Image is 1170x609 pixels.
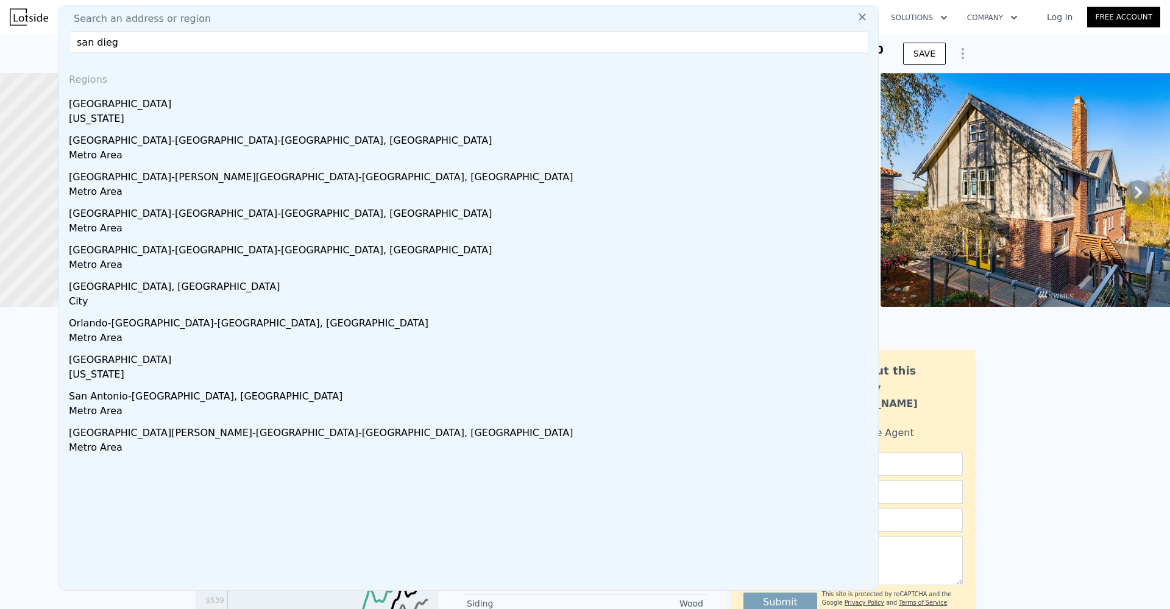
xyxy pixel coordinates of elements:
div: Metro Area [69,440,873,457]
div: Regions [64,63,873,92]
div: Ask about this property [827,362,963,396]
div: [GEOGRAPHIC_DATA] [69,92,873,111]
div: [GEOGRAPHIC_DATA]-[PERSON_NAME][GEOGRAPHIC_DATA]-[GEOGRAPHIC_DATA], [GEOGRAPHIC_DATA] [69,165,873,185]
div: Metro Area [69,258,873,275]
tspan: $539 [205,596,224,605]
div: [GEOGRAPHIC_DATA], [GEOGRAPHIC_DATA] [69,275,873,294]
div: [GEOGRAPHIC_DATA]-[GEOGRAPHIC_DATA]-[GEOGRAPHIC_DATA], [GEOGRAPHIC_DATA] [69,202,873,221]
div: [GEOGRAPHIC_DATA]-[GEOGRAPHIC_DATA]-[GEOGRAPHIC_DATA], [GEOGRAPHIC_DATA] [69,238,873,258]
a: Privacy Policy [845,599,884,606]
input: Enter an address, city, region, neighborhood or zip code [69,31,868,53]
div: [PERSON_NAME] Bahadur [827,396,963,426]
div: Metro Area [69,148,873,165]
div: Metro Area [69,331,873,348]
span: Search an address or region [64,12,211,26]
div: Metro Area [69,185,873,202]
img: Lotside [10,9,48,26]
a: Free Account [1087,7,1160,27]
button: Solutions [881,7,957,29]
div: [GEOGRAPHIC_DATA] [69,348,873,367]
button: Show Options [951,41,975,66]
button: SAVE [903,43,946,65]
div: Metro Area [69,404,873,421]
div: [US_STATE] [69,111,873,128]
a: Log In [1032,11,1087,23]
div: San Antonio-[GEOGRAPHIC_DATA], [GEOGRAPHIC_DATA] [69,384,873,404]
a: Terms of Service [899,599,947,606]
div: Metro Area [69,221,873,238]
button: Company [957,7,1027,29]
div: [GEOGRAPHIC_DATA]-[GEOGRAPHIC_DATA]-[GEOGRAPHIC_DATA], [GEOGRAPHIC_DATA] [69,128,873,148]
div: Orlando-[GEOGRAPHIC_DATA]-[GEOGRAPHIC_DATA], [GEOGRAPHIC_DATA] [69,311,873,331]
div: [GEOGRAPHIC_DATA][PERSON_NAME]-[GEOGRAPHIC_DATA]-[GEOGRAPHIC_DATA], [GEOGRAPHIC_DATA] [69,421,873,440]
div: City [69,294,873,311]
div: [US_STATE] [69,367,873,384]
